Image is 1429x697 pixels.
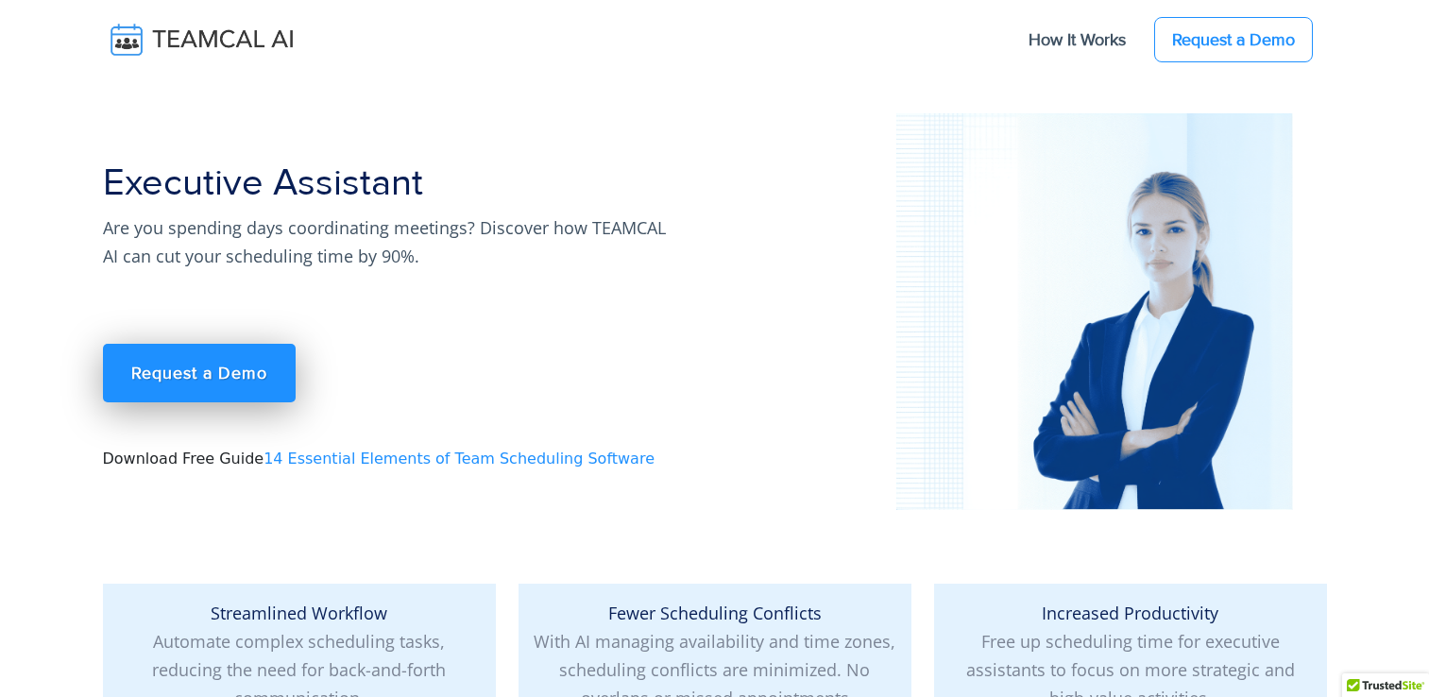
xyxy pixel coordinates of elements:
img: pic [896,113,1293,510]
span: Streamlined Workflow [211,602,387,624]
a: Request a Demo [103,344,296,402]
span: Increased Productivity [1042,602,1218,624]
p: Are you spending days coordinating meetings? Discover how TEAMCAL AI can cut your scheduling time... [103,213,670,270]
a: Request a Demo [1154,17,1313,62]
a: How It Works [1010,20,1145,59]
span: Fewer Scheduling Conflicts [608,602,822,624]
a: 14 Essential Elements of Team Scheduling Software [264,450,655,467]
h1: Executive Assistant [103,161,704,206]
div: Download Free Guide [92,113,715,555]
